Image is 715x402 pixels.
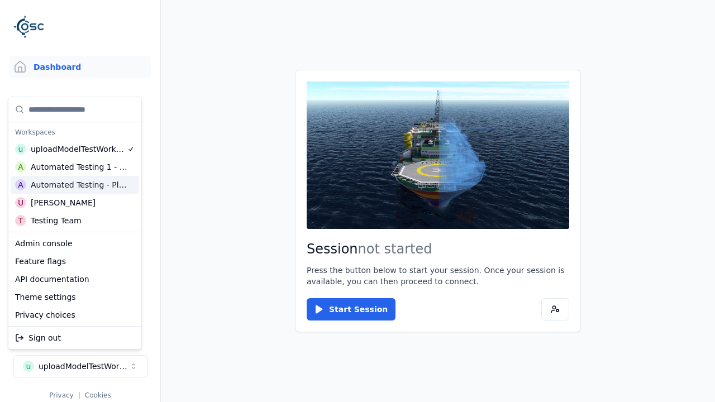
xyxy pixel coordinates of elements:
div: Sign out [11,329,139,347]
div: Automated Testing 1 - Playwright [31,161,128,173]
div: Automated Testing - Playwright [31,179,127,190]
div: T [15,215,26,226]
div: Privacy choices [11,306,139,324]
div: u [15,143,26,155]
div: A [15,161,26,173]
div: Theme settings [11,288,139,306]
div: Feature flags [11,252,139,270]
div: Testing Team [31,215,82,226]
div: Workspaces [11,125,139,140]
div: [PERSON_NAME] [31,197,96,208]
div: Admin console [11,234,139,252]
div: U [15,197,26,208]
div: Suggestions [8,327,141,349]
div: A [15,179,26,190]
div: Suggestions [8,232,141,326]
div: API documentation [11,270,139,288]
div: uploadModelTestWorkspace [31,143,127,155]
div: Suggestions [8,97,141,232]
